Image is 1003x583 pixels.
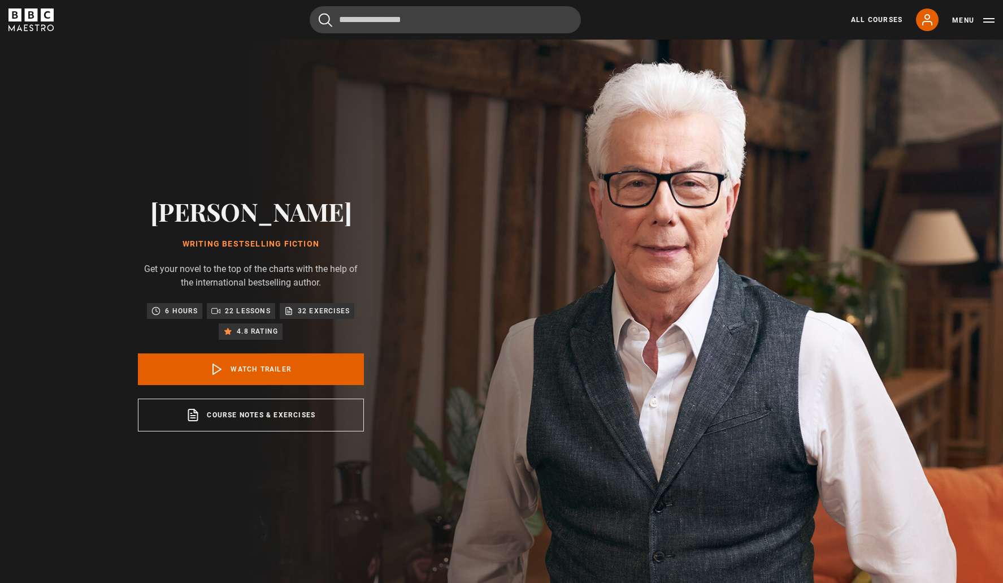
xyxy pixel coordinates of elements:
a: Course notes & exercises [138,399,364,431]
h1: Writing Bestselling Fiction [138,240,364,249]
p: 6 hours [165,305,197,317]
h2: [PERSON_NAME] [138,197,364,226]
input: Search [310,6,581,33]
svg: BBC Maestro [8,8,54,31]
button: Submit the search query [319,13,332,27]
a: All Courses [851,15,902,25]
p: 22 lessons [225,305,271,317]
a: Watch Trailer [138,353,364,385]
p: 4.8 rating [237,326,278,337]
p: 32 exercises [298,305,350,317]
button: Toggle navigation [952,15,995,26]
p: Get your novel to the top of the charts with the help of the international bestselling author. [138,262,364,290]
